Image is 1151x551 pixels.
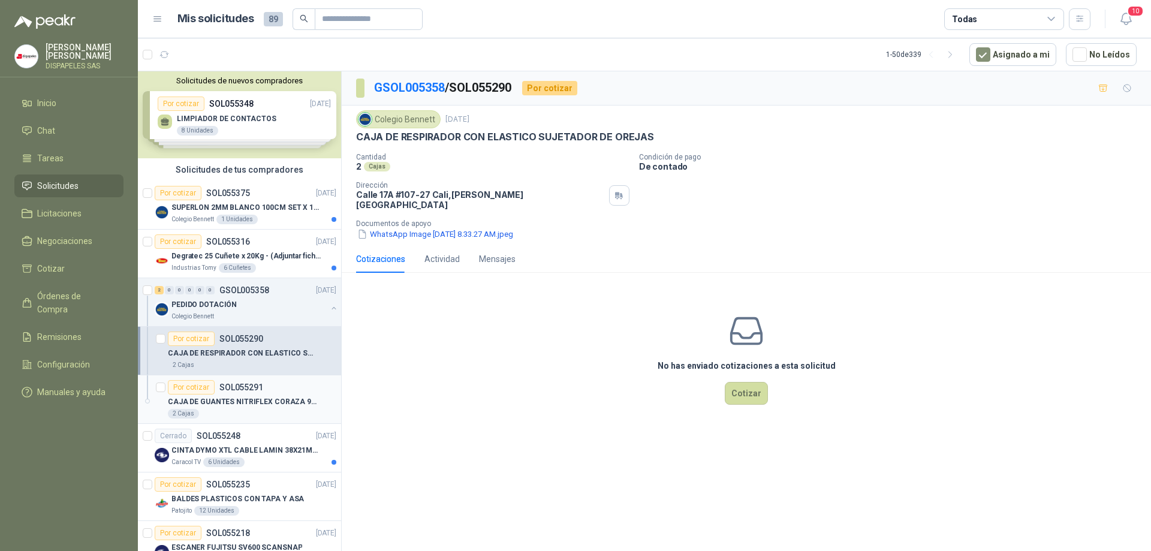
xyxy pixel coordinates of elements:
img: Company Logo [155,302,169,317]
a: Remisiones [14,326,123,348]
span: 10 [1127,5,1144,17]
span: Chat [37,124,55,137]
div: 0 [185,286,194,294]
span: Inicio [37,97,56,110]
p: Documentos de apoyo [356,219,1146,228]
p: [DATE] [316,236,336,248]
div: 0 [175,286,184,294]
a: Solicitudes [14,174,123,197]
span: Órdenes de Compra [37,290,112,316]
span: 89 [264,12,283,26]
p: [DATE] [316,479,336,490]
p: / SOL055290 [374,79,513,97]
div: Por cotizar [155,526,201,540]
p: Industrias Tomy [171,263,216,273]
a: Por cotizarSOL055375[DATE] Company LogoSUPERLON 2MM BLANCO 100CM SET X 150 METROSColegio Bennett1... [138,181,341,230]
span: Tareas [37,152,64,165]
a: Configuración [14,353,123,376]
div: Actividad [424,252,460,266]
div: Por cotizar [155,234,201,249]
a: GSOL005358 [374,80,445,95]
p: 2 [356,161,361,171]
p: SUPERLON 2MM BLANCO 100CM SET X 150 METROS [171,202,321,213]
p: CINTA DYMO XTL CABLE LAMIN 38X21MMBLANCO [171,445,321,456]
span: Negociaciones [37,234,92,248]
span: Licitaciones [37,207,82,220]
button: No Leídos [1066,43,1137,66]
a: 2 0 0 0 0 0 GSOL005358[DATE] Company LogoPEDIDO DOTACIÓNColegio Bennett [155,283,339,321]
a: Por cotizarSOL055290CAJA DE RESPIRADOR CON ELASTICO SUJETADOR DE OREJAS2 Cajas [138,327,341,375]
p: [PERSON_NAME] [PERSON_NAME] [46,43,123,60]
button: 10 [1115,8,1137,30]
div: 0 [165,286,174,294]
div: 6 Cuñetes [219,263,256,273]
span: Cotizar [37,262,65,275]
div: Mensajes [479,252,516,266]
p: Dirección [356,181,604,189]
p: Cantidad [356,153,629,161]
p: CAJA DE GUANTES NITRIFLEX CORAZA 9/L [168,396,317,408]
div: Por cotizar [168,380,215,395]
p: [DATE] [445,114,469,125]
img: Company Logo [155,496,169,511]
a: Por cotizarSOL055316[DATE] Company LogoDegratec 25 Cuñete x 20Kg - (Adjuntar ficha técnica)Indust... [138,230,341,278]
a: Órdenes de Compra [14,285,123,321]
p: DISPAPELES SAS [46,62,123,70]
p: Calle 17A #107-27 Cali , [PERSON_NAME][GEOGRAPHIC_DATA] [356,189,604,210]
a: Cotizar [14,257,123,280]
div: 12 Unidades [194,506,239,516]
h3: No has enviado cotizaciones a esta solicitud [658,359,836,372]
p: SOL055218 [206,529,250,537]
p: Colegio Bennett [171,312,214,321]
span: Configuración [37,358,90,371]
div: Cerrado [155,429,192,443]
p: Condición de pago [639,153,1146,161]
a: Licitaciones [14,202,123,225]
div: 6 Unidades [203,457,245,467]
p: SOL055290 [219,335,263,343]
a: Negociaciones [14,230,123,252]
p: GSOL005358 [219,286,269,294]
p: CAJA DE RESPIRADOR CON ELASTICO SUJETADOR DE OREJAS [168,348,317,359]
span: Solicitudes [37,179,79,192]
p: SOL055235 [206,480,250,489]
a: CerradoSOL055248[DATE] Company LogoCINTA DYMO XTL CABLE LAMIN 38X21MMBLANCOCaracol TV6 Unidades [138,424,341,472]
span: Remisiones [37,330,82,344]
p: Caracol TV [171,457,201,467]
p: [DATE] [316,188,336,199]
div: 2 [155,286,164,294]
h1: Mis solicitudes [177,10,254,28]
p: SOL055248 [197,432,240,440]
div: Por cotizar [168,332,215,346]
button: WhatsApp Image [DATE] 8.33.27 AM.jpeg [356,228,514,240]
img: Company Logo [358,113,372,126]
button: Cotizar [725,382,768,405]
div: Por cotizar [522,81,577,95]
button: Asignado a mi [969,43,1056,66]
p: BALDES PLASTICOS CON TAPA Y ASA [171,493,304,505]
a: Por cotizarSOL055235[DATE] Company LogoBALDES PLASTICOS CON TAPA Y ASAPatojito12 Unidades [138,472,341,521]
div: Colegio Bennett [356,110,441,128]
img: Company Logo [155,448,169,462]
p: Degratec 25 Cuñete x 20Kg - (Adjuntar ficha técnica) [171,251,321,262]
div: Por cotizar [155,477,201,492]
div: 0 [195,286,204,294]
img: Company Logo [155,254,169,268]
span: Manuales y ayuda [37,386,106,399]
div: 2 Cajas [168,409,199,418]
p: SOL055291 [219,383,263,392]
div: 0 [206,286,215,294]
img: Logo peakr [14,14,76,29]
p: Patojito [171,506,192,516]
img: Company Logo [155,205,169,219]
p: De contado [639,161,1146,171]
p: CAJA DE RESPIRADOR CON ELASTICO SUJETADOR DE OREJAS [356,131,654,143]
a: Inicio [14,92,123,115]
a: Por cotizarSOL055291CAJA DE GUANTES NITRIFLEX CORAZA 9/L2 Cajas [138,375,341,424]
div: 2 Cajas [168,360,199,370]
div: Solicitudes de tus compradores [138,158,341,181]
div: Todas [952,13,977,26]
p: Colegio Bennett [171,215,214,224]
p: SOL055316 [206,237,250,246]
p: [DATE] [316,528,336,539]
